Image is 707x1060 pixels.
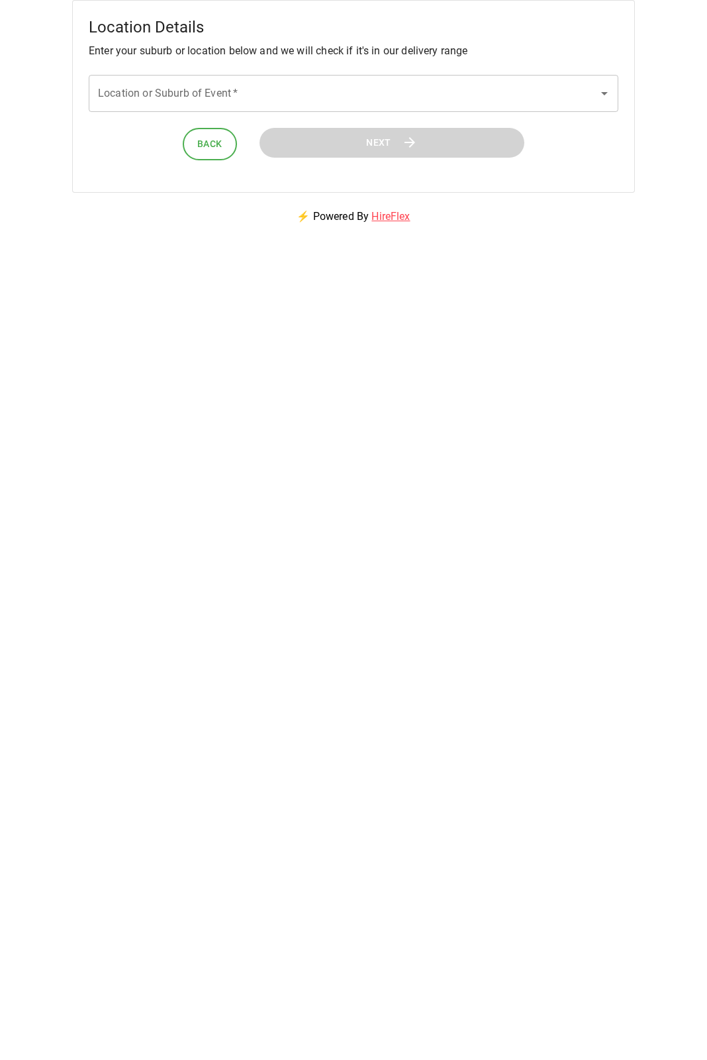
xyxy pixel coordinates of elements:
h5: Location Details [89,17,618,38]
p: ⚡ Powered By [281,193,426,240]
a: HireFlex [371,210,410,223]
span: Next [366,134,391,151]
button: Next [259,128,524,158]
span: Back [197,136,222,152]
button: Back [183,128,237,160]
button: Open [595,84,614,103]
p: Enter your suburb or location below and we will check if it's in our delivery range [89,43,618,59]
